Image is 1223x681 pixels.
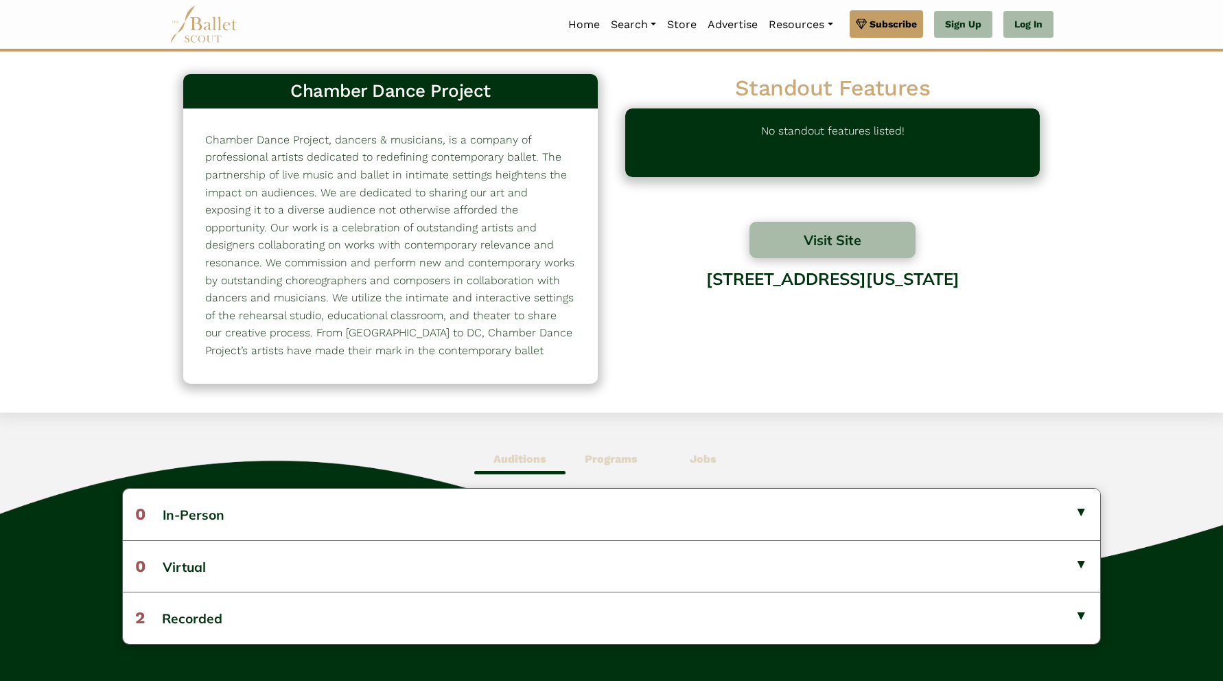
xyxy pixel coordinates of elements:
button: 0Virtual [123,540,1100,592]
a: Search [605,10,662,39]
span: 2 [135,608,145,627]
a: Sign Up [934,11,992,38]
b: Programs [585,452,638,465]
b: Jobs [690,452,717,465]
p: No standout features listed! [761,122,905,163]
span: Subscribe [870,16,917,32]
a: Home [563,10,605,39]
button: 0In-Person [123,489,1100,540]
span: 0 [135,557,145,576]
a: Resources [763,10,838,39]
a: Advertise [702,10,763,39]
a: Store [662,10,702,39]
button: Visit Site [749,222,916,258]
a: Subscribe [850,10,923,38]
h2: Standout Features [625,74,1040,103]
b: Auditions [493,452,546,465]
button: 2Recorded [123,592,1100,643]
span: 0 [135,505,145,524]
img: gem.svg [856,16,867,32]
a: Log In [1003,11,1053,38]
div: [STREET_ADDRESS][US_STATE] [625,259,1040,369]
p: Chamber Dance Project, dancers & musicians, is a company of professional artists dedicated to red... [205,131,576,413]
h3: Chamber Dance Project [194,80,587,103]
